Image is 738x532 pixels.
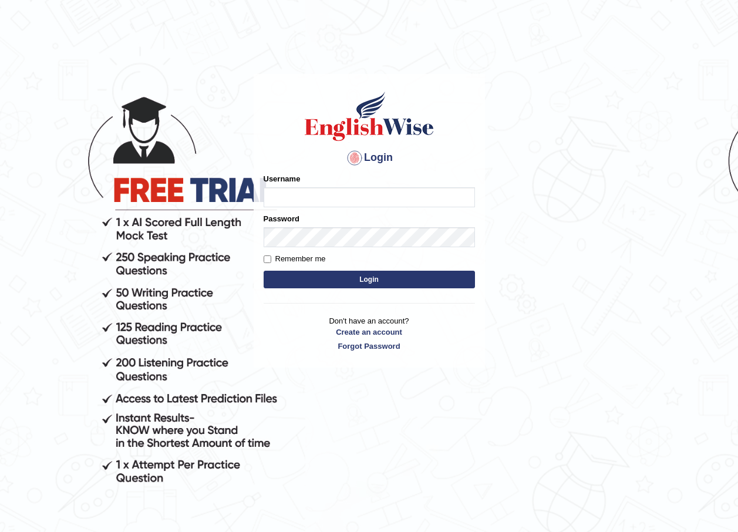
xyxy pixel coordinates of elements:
label: Remember me [264,253,326,265]
p: Don't have an account? [264,315,475,352]
label: Password [264,213,299,224]
a: Forgot Password [264,341,475,352]
a: Create an account [264,326,475,338]
img: Logo of English Wise sign in for intelligent practice with AI [302,90,436,143]
h4: Login [264,149,475,167]
button: Login [264,271,475,288]
input: Remember me [264,255,271,263]
label: Username [264,173,301,184]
